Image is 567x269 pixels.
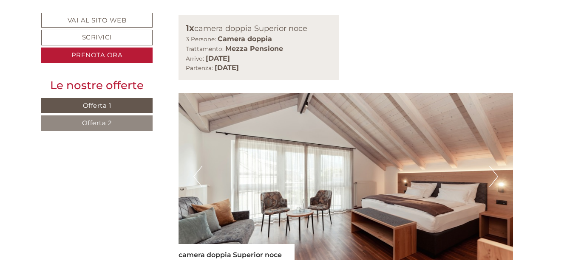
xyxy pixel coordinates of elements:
div: Le nostre offerte [41,78,153,93]
b: [DATE] [215,64,239,72]
b: 1x [186,23,194,33]
div: camera doppia Superior noce [179,244,295,260]
span: Offerta 2 [82,119,112,127]
div: camera doppia Superior noce [186,22,332,34]
a: Prenota ora [41,48,153,63]
small: Partenza: [186,64,213,71]
button: Next [489,166,498,187]
div: Buon giorno, come possiamo aiutarla? [6,23,147,49]
div: [GEOGRAPHIC_DATA] [13,25,142,31]
small: Trattamento: [186,45,224,52]
a: Vai al sito web [41,13,153,28]
small: 16:33 [13,41,142,47]
b: [DATE] [206,54,230,62]
b: Camera doppia [218,35,272,43]
img: image [179,93,513,260]
small: Arrivo: [186,55,204,62]
button: Invia [289,223,335,239]
span: Offerta 1 [83,101,111,109]
a: Scrivici [41,30,153,45]
small: 3 Persone: [186,36,216,42]
b: Mezza Pensione [225,45,283,53]
div: mercoledì [142,6,194,21]
button: Previous [193,166,202,187]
